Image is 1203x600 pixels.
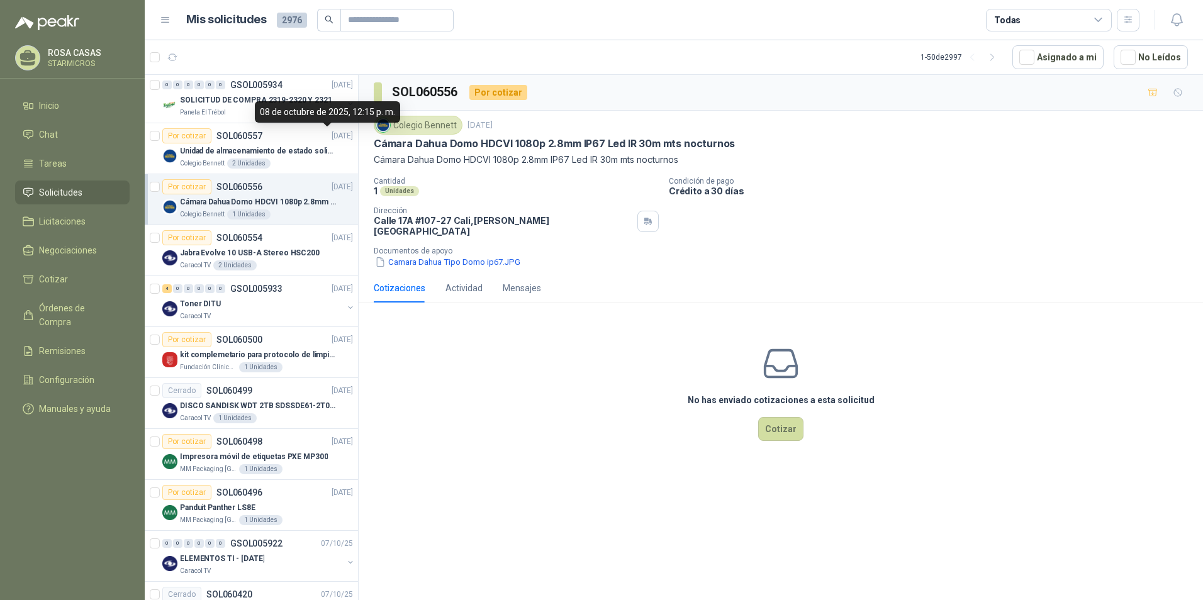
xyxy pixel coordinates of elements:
[39,373,94,387] span: Configuración
[162,148,177,164] img: Company Logo
[216,488,262,497] p: SOL060496
[180,413,211,423] p: Caracol TV
[332,334,353,346] p: [DATE]
[239,464,283,474] div: 1 Unidades
[205,81,215,89] div: 0
[184,539,193,548] div: 0
[162,128,211,143] div: Por cotizar
[206,590,252,599] p: SOL060420
[162,383,201,398] div: Cerrado
[216,131,262,140] p: SOL060557
[162,352,177,367] img: Company Logo
[332,487,353,499] p: [DATE]
[173,81,182,89] div: 0
[145,378,358,429] a: CerradoSOL060499[DATE] Company LogoDISCO SANDISK WDT 2TB SDSSDE61-2T00-G25Caracol TV1 Unidades
[145,225,358,276] a: Por cotizarSOL060554[DATE] Company LogoJabra Evolve 10 USB-A Stereo HSC200Caracol TV2 Unidades
[1012,45,1104,69] button: Asignado a mi
[162,199,177,214] img: Company Logo
[180,209,225,219] p: Colegio Bennett
[213,260,257,270] div: 2 Unidades
[39,344,86,358] span: Remisiones
[145,429,358,480] a: Por cotizarSOL060498[DATE] Company LogoImpresora móvil de etiquetas PXE MP300MM Packaging [GEOGRA...
[162,77,355,118] a: 0 0 0 0 0 0 GSOL005934[DATE] Company LogoSOLICITUD DE COMPRA 2319-2320 Y 2321Panela El Trébol
[216,335,262,344] p: SOL060500
[216,81,225,89] div: 0
[162,332,211,347] div: Por cotizar
[669,177,1198,186] p: Condición de pago
[374,206,632,215] p: Dirección
[255,101,400,123] div: 08 de octubre de 2025, 12:15 p. m.
[467,119,493,131] p: [DATE]
[332,79,353,91] p: [DATE]
[145,123,358,174] a: Por cotizarSOL060557[DATE] Company LogoUnidad de almacenamiento de estado solido Marca SK hynix [...
[194,81,204,89] div: 0
[194,539,204,548] div: 0
[230,81,283,89] p: GSOL005934
[445,281,483,295] div: Actividad
[15,368,130,392] a: Configuración
[206,386,252,395] p: SOL060499
[162,485,211,500] div: Por cotizar
[180,362,237,372] p: Fundación Clínica Shaio
[15,15,79,30] img: Logo peakr
[758,417,803,441] button: Cotizar
[162,250,177,265] img: Company Logo
[162,179,211,194] div: Por cotizar
[15,339,130,363] a: Remisiones
[162,284,172,293] div: 4
[321,538,353,550] p: 07/10/25
[39,243,97,257] span: Negociaciones
[180,515,237,525] p: MM Packaging [GEOGRAPHIC_DATA]
[374,215,632,236] p: Calle 17A #107-27 Cali , [PERSON_NAME][GEOGRAPHIC_DATA]
[230,284,283,293] p: GSOL005933
[380,186,419,196] div: Unidades
[332,181,353,193] p: [DATE]
[173,539,182,548] div: 0
[180,311,211,321] p: Caracol TV
[374,177,659,186] p: Cantidad
[205,284,215,293] div: 0
[374,186,378,196] p: 1
[213,413,257,423] div: 1 Unidades
[374,137,735,150] p: Cámara Dahua Domo HDCVI 1080p 2.8mm IP67 Led IR 30m mts nocturnos
[162,301,177,316] img: Company Logo
[39,157,67,170] span: Tareas
[48,60,126,67] p: STARMICROS
[186,11,267,29] h1: Mis solicitudes
[325,15,333,24] span: search
[180,145,337,157] p: Unidad de almacenamiento de estado solido Marca SK hynix [DATE] NVMe 256GB HFM256GDJTNG-8310A M.2...
[162,539,172,548] div: 0
[332,232,353,244] p: [DATE]
[162,281,355,321] a: 4 0 0 0 0 0 GSOL005933[DATE] Company LogoToner DITUCaracol TV
[180,349,337,361] p: kit complemetario para protocolo de limpieza
[184,284,193,293] div: 0
[205,539,215,548] div: 0
[1114,45,1188,69] button: No Leídos
[216,182,262,191] p: SOL060556
[162,434,211,449] div: Por cotizar
[920,47,1002,67] div: 1 - 50 de 2997
[239,515,283,525] div: 1 Unidades
[216,233,262,242] p: SOL060554
[180,247,320,259] p: Jabra Evolve 10 USB-A Stereo HSC200
[15,238,130,262] a: Negociaciones
[180,158,225,169] p: Colegio Bennett
[688,393,875,407] h3: No has enviado cotizaciones a esta solicitud
[15,94,130,118] a: Inicio
[994,13,1021,27] div: Todas
[15,152,130,175] a: Tareas
[374,255,522,269] button: Camara Dahua Tipo Domo ip67.JPG
[230,539,283,548] p: GSOL005922
[162,505,177,520] img: Company Logo
[216,437,262,446] p: SOL060498
[173,284,182,293] div: 0
[374,281,425,295] div: Cotizaciones
[162,536,355,576] a: 0 0 0 0 0 0 GSOL00592207/10/25 Company LogoELEMENTOS TI - [DATE]Caracol TV
[180,566,211,576] p: Caracol TV
[184,81,193,89] div: 0
[15,181,130,204] a: Solicitudes
[39,301,118,329] span: Órdenes de Compra
[180,464,237,474] p: MM Packaging [GEOGRAPHIC_DATA]
[39,402,111,416] span: Manuales y ayuda
[180,553,264,565] p: ELEMENTOS TI - [DATE]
